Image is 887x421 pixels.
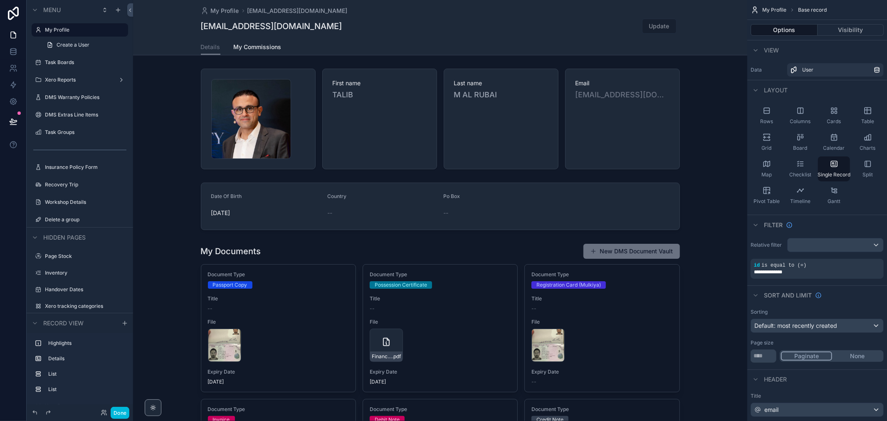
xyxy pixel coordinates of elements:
span: Gantt [828,198,840,205]
label: Sorting [751,309,768,315]
span: View [764,46,779,54]
span: User [802,67,813,73]
span: Split [862,171,873,178]
h1: [EMAIL_ADDRESS][DOMAIN_NAME] [201,20,342,32]
span: Timeline [790,198,810,205]
span: My Profile [211,7,239,15]
button: Visibility [818,24,884,36]
label: Page size [751,339,773,346]
button: Rows [751,103,783,128]
span: Map [761,171,772,178]
a: Details [201,40,220,55]
label: Inventory [45,270,123,276]
label: Data [751,67,784,73]
button: Grid [751,130,783,155]
label: Details [48,355,121,362]
a: My Profile [201,7,239,15]
button: Table [852,103,884,128]
button: Paginate [781,352,832,361]
button: Cards [818,103,850,128]
button: Options [751,24,818,36]
label: Delete a group [45,216,123,223]
span: Filter [764,221,783,229]
label: Insurance Policy Form [45,164,123,171]
span: Checklist [789,171,811,178]
div: scrollable content [27,333,133,404]
span: Columns [790,118,811,125]
span: Table [861,118,874,125]
label: Xero tracking categories [45,303,123,310]
label: List [48,371,121,377]
span: Single Record [818,171,850,178]
span: Pivot Table [754,198,780,205]
span: Calendar [823,145,845,151]
label: Task Boards [45,59,123,66]
label: Handover Dates [45,286,123,293]
a: My Commissions [234,40,282,56]
button: email [751,403,884,417]
a: [EMAIL_ADDRESS][DOMAIN_NAME] [247,7,348,15]
label: Page Stock [45,253,123,260]
button: Single Record [818,156,850,181]
span: Hidden pages [43,233,86,242]
span: Grid [762,145,772,151]
label: Workshop Details [45,199,123,206]
span: Details [201,43,220,51]
button: Pivot Table [751,183,783,208]
span: Default: most recently created [754,322,837,329]
button: None [832,352,882,361]
label: List [48,386,121,393]
span: Record view [43,319,84,327]
span: Charts [860,145,876,151]
label: Relative filter [751,242,784,248]
button: Calendar [818,130,850,155]
span: Layout [764,86,788,94]
label: Xero Reports [45,77,111,83]
span: is equal to (=) [761,263,806,268]
a: User [787,63,884,77]
label: Task Groups [45,129,123,136]
label: Recovery Trip [45,181,123,188]
button: Timeline [784,183,816,208]
span: id [754,263,760,268]
button: Board [784,130,816,155]
label: Highlights [48,340,121,347]
label: Title [751,393,884,399]
span: Create a User [57,42,89,48]
button: Charts [852,130,884,155]
button: Columns [784,103,816,128]
a: Create a User [42,38,128,52]
span: My Commissions [234,43,282,51]
span: Board [793,145,808,151]
span: Rows [760,118,773,125]
span: Sort And Limit [764,291,812,300]
button: Done [111,407,129,419]
button: Map [751,156,783,181]
label: My Profile [45,27,123,33]
span: email [764,406,778,414]
label: DMS Extras Line Items [45,111,123,118]
span: Header [764,375,787,384]
button: Default: most recently created [751,319,884,333]
label: DMS Warranty Policies [45,94,123,101]
span: Base record [798,7,827,13]
button: Gantt [818,183,850,208]
button: Checklist [784,156,816,181]
span: Cards [827,118,841,125]
span: My Profile [762,7,786,13]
